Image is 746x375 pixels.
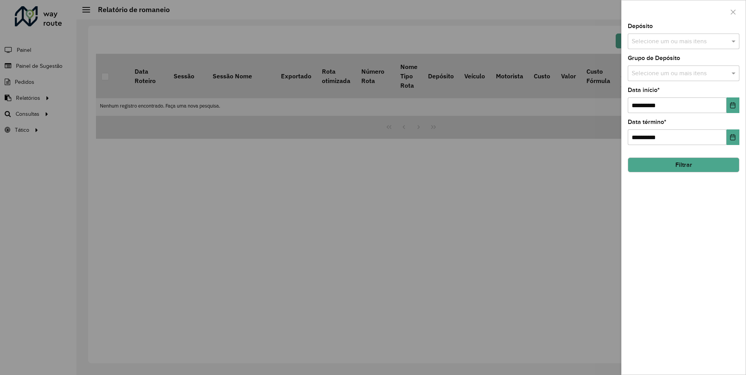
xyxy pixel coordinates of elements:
button: Choose Date [726,97,739,113]
button: Filtrar [628,157,739,172]
button: Choose Date [726,129,739,145]
label: Data término [628,117,666,127]
label: Grupo de Depósito [628,53,680,63]
label: Depósito [628,21,653,31]
label: Data início [628,85,660,95]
